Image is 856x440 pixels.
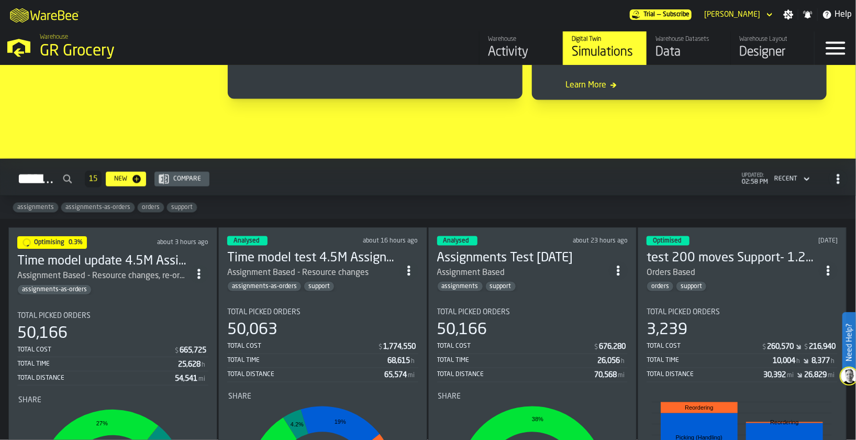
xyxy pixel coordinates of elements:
[154,172,209,186] button: button-Compare
[818,8,856,21] label: button-toggle-Help
[17,312,91,320] span: Total Picked Orders
[408,372,415,380] span: mi
[40,34,68,41] span: Warehouse
[655,36,722,43] div: Warehouse Datasets
[804,344,808,351] span: $
[828,372,835,380] span: mi
[178,360,201,369] div: Stat Value
[437,236,477,246] div: status-3 2
[227,309,418,317] div: Title
[227,321,277,340] div: 50,063
[767,343,794,351] div: Stat Value
[227,267,369,279] div: Assignment Based - Resource changes
[599,343,626,351] div: Stat Value
[700,8,775,21] div: DropdownMenuValue-Sandhya Gopakumar
[227,309,301,317] span: Total Picked Orders
[647,357,773,365] div: Total Time
[540,79,818,92] span: Learn More
[388,357,410,366] div: Stat Value
[412,358,415,366] span: h
[647,236,690,246] div: status-3 2
[17,360,178,368] div: Total Time
[563,31,647,65] a: link-to-/wh/i/e451d98b-95f6-4604-91ff-c80219f9c36d/simulations
[69,239,83,246] span: 0.3%
[169,175,205,183] div: Compare
[89,175,97,183] span: 15
[227,236,268,246] div: status-3 2
[657,11,661,18] span: —
[488,36,554,43] div: Warehouse
[488,44,554,61] div: Activity
[304,283,334,290] span: support
[663,11,690,18] span: Subscribe
[804,371,827,380] div: Stat Value
[815,31,856,65] label: button-toggle-Menu
[676,283,706,290] span: support
[730,31,814,65] a: link-to-/wh/i/e451d98b-95f6-4604-91ff-c80219f9c36d/designer
[227,250,399,267] div: Time model test 4.5M Assignment Test 2025-09-1
[597,357,620,366] div: Stat Value
[704,10,760,19] div: DropdownMenuValue-Sandhya Gopakumar
[175,375,197,383] div: Stat Value
[228,393,417,401] div: Title
[773,357,795,366] div: Stat Value
[553,237,628,245] div: Updated: 9/15/2025, 4:05:19 PM Created: 9/9/2025, 5:03:28 PM
[647,250,819,267] div: test 200 moves Support- 1.25M Orders Test 2025-09-10
[437,309,628,382] div: stat-Total Picked Orders
[437,250,609,267] h3: Assignments Test [DATE]
[437,309,510,317] span: Total Picked Orders
[384,343,416,351] div: Stat Value
[572,44,638,61] div: Simulations
[227,357,388,365] div: Total Time
[175,347,179,355] span: $
[437,267,609,279] div: Assignment Based
[437,267,505,279] div: Assignment Based
[379,344,383,351] span: $
[438,393,461,401] span: Share
[437,357,598,365] div: Total Time
[227,250,399,267] h3: Time model test 4.5M Assignment Test [DATE]
[81,171,106,188] div: ButtonLoadMore-Load More-Prev-First-Last
[765,237,838,245] div: Updated: 9/15/2025, 12:30:11 PM Created: 9/11/2025, 2:25:30 PM
[647,309,720,317] span: Total Picked Orders
[647,267,695,279] div: Orders Based
[13,204,58,211] span: assignments
[40,42,323,61] div: GR Grocery
[770,173,812,185] div: DropdownMenuValue-4
[739,36,806,43] div: Warehouse Layout
[437,343,594,350] div: Total Cost
[594,371,617,380] div: Stat Value
[774,175,797,183] div: DropdownMenuValue-4
[647,309,838,317] div: Title
[653,238,681,244] span: Optimised
[18,396,41,404] span: Share
[149,239,208,246] div: Updated: 9/16/2025, 12:20:07 PM Created: 9/15/2025, 12:07:34 PM
[202,361,205,369] span: h
[763,371,786,380] div: Stat Value
[234,238,259,244] span: Analysed
[798,9,817,20] label: button-toggle-Notifications
[17,270,190,282] div: Assignment Based - Resource changes, re-ordering time assumption changes
[228,393,251,401] span: Share
[443,238,469,244] span: Analysed
[437,371,595,379] div: Total Distance
[831,358,835,366] span: h
[437,309,628,317] div: Title
[17,312,208,320] div: Title
[227,309,418,382] div: stat-Total Picked Orders
[572,36,638,43] div: Digital Twin
[438,393,627,401] div: Title
[437,250,609,267] div: Assignments Test 2025-09-10
[762,344,766,351] span: $
[739,44,806,61] div: Designer
[198,376,205,383] span: mi
[18,396,207,404] div: Title
[437,321,487,340] div: 50,166
[17,312,208,386] div: stat-Total Picked Orders
[385,371,407,380] div: Stat Value
[647,283,673,290] span: orders
[138,204,164,211] span: orders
